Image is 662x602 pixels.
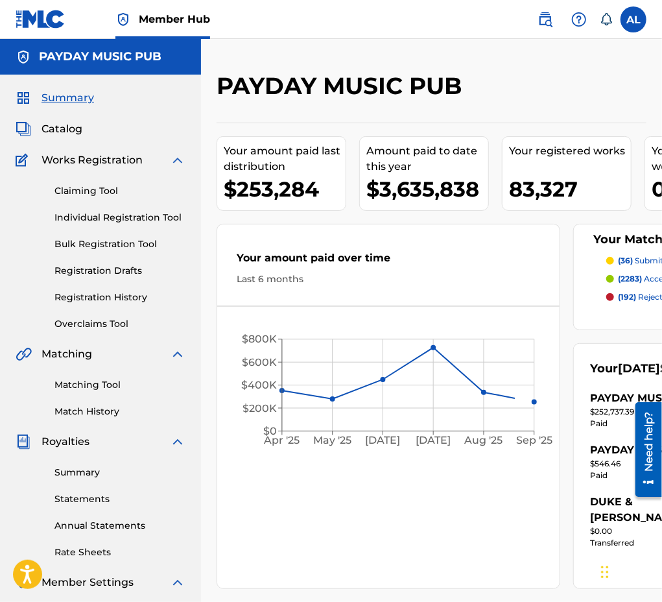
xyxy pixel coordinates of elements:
[41,434,89,450] span: Royalties
[366,175,488,204] div: $3,635,838
[16,121,82,137] a: CatalogCatalog
[41,90,94,106] span: Summary
[54,546,185,559] a: Rate Sheets
[224,143,346,175] div: Your amount paid last distribution
[242,333,277,346] tspan: $800K
[41,121,82,137] span: Catalog
[566,6,592,32] div: Help
[242,402,277,415] tspan: $200K
[464,434,503,446] tspan: Aug '25
[54,378,185,392] a: Matching Tool
[600,13,613,26] div: Notifications
[242,356,277,368] tspan: $600K
[618,361,660,376] span: [DATE]
[16,90,31,106] img: Summary
[618,274,642,283] span: (2283)
[16,10,65,29] img: MLC Logo
[54,237,185,251] a: Bulk Registration Tool
[366,434,401,446] tspan: [DATE]
[170,434,185,450] img: expand
[170,346,185,362] img: expand
[601,553,609,592] div: Drag
[54,264,185,278] a: Registration Drafts
[54,291,185,304] a: Registration History
[571,12,587,27] img: help
[241,379,277,391] tspan: $400K
[509,175,631,204] div: 83,327
[621,6,646,32] div: User Menu
[41,575,134,590] span: Member Settings
[313,434,351,446] tspan: May '25
[416,434,451,446] tspan: [DATE]
[54,519,185,533] a: Annual Statements
[170,575,185,590] img: expand
[16,121,31,137] img: Catalog
[16,346,32,362] img: Matching
[41,346,92,362] span: Matching
[54,317,185,331] a: Overclaims Tool
[532,6,558,32] a: Public Search
[224,175,346,204] div: $253,284
[626,398,662,502] iframe: Resource Center
[538,12,553,27] img: search
[54,405,185,418] a: Match History
[618,292,636,302] span: (192)
[597,540,662,602] iframe: Chat Widget
[54,466,185,479] a: Summary
[16,49,31,65] img: Accounts
[54,492,185,506] a: Statements
[366,143,488,175] div: Amount paid to date this year
[16,434,31,450] img: Royalties
[516,434,552,446] tspan: Sep '25
[509,143,631,159] div: Your registered works
[115,12,131,27] img: Top Rightsholder
[139,12,210,27] span: Member Hub
[54,184,185,198] a: Claiming Tool
[170,152,185,168] img: expand
[16,152,32,168] img: Works Registration
[237,272,540,286] div: Last 6 months
[237,250,540,272] div: Your amount paid over time
[264,434,300,446] tspan: Apr '25
[41,152,143,168] span: Works Registration
[39,49,161,64] h5: PAYDAY MUSIC PUB
[54,211,185,224] a: Individual Registration Tool
[618,256,633,265] span: (36)
[217,71,469,101] h2: PAYDAY MUSIC PUB
[16,90,94,106] a: SummarySummary
[263,425,277,437] tspan: $0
